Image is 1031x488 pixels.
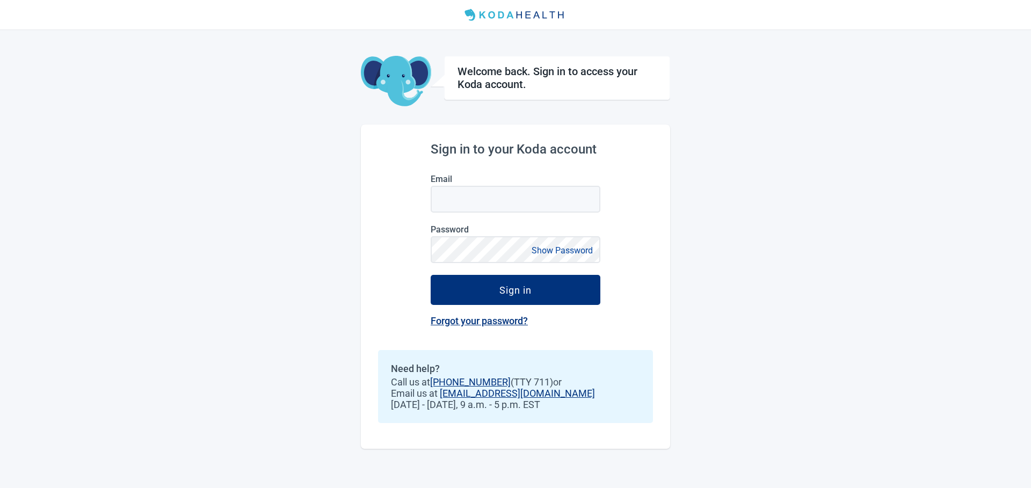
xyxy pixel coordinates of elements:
[430,376,511,388] a: [PHONE_NUMBER]
[431,315,528,326] a: Forgot your password?
[499,285,532,295] div: Sign in
[431,275,600,305] button: Sign in
[391,376,640,388] span: Call us at (TTY 711) or
[361,56,431,107] img: Koda Elephant
[460,6,571,24] img: Koda Health
[431,142,600,157] h2: Sign in to your Koda account
[440,388,595,399] a: [EMAIL_ADDRESS][DOMAIN_NAME]
[391,399,640,410] span: [DATE] - [DATE], 9 a.m. - 5 p.m. EST
[391,388,640,399] span: Email us at
[361,30,670,449] main: Main content
[458,65,657,91] h1: Welcome back. Sign in to access your Koda account.
[391,363,640,374] h2: Need help?
[431,224,600,235] label: Password
[431,174,600,184] label: Email
[528,243,596,258] button: Show Password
